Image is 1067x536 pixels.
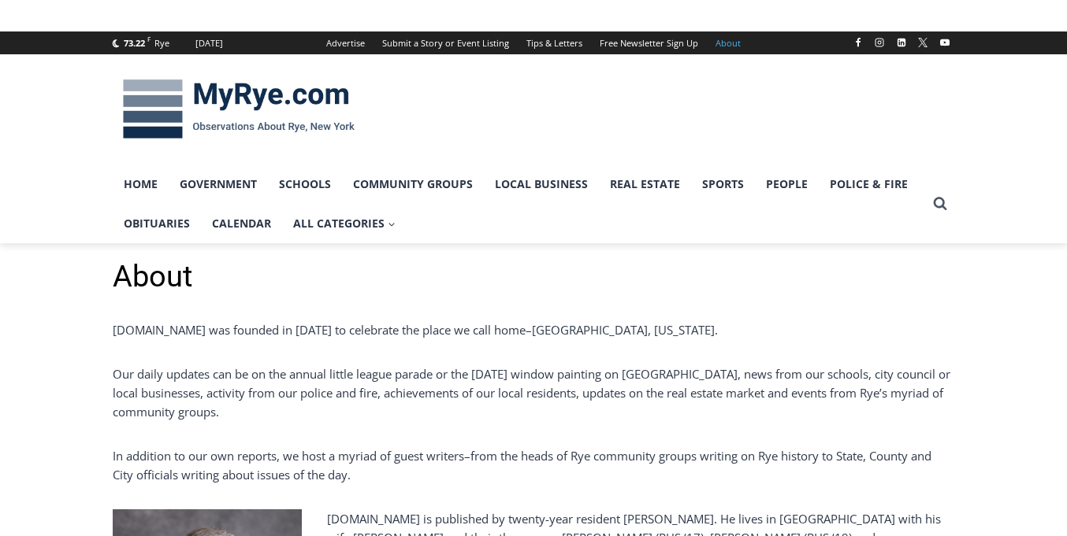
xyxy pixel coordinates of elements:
[113,320,954,339] p: [DOMAIN_NAME] was founded in [DATE] to celebrate the place we call home–[GEOGRAPHIC_DATA], [US_ST...
[318,31,374,54] a: Advertise
[293,215,396,232] span: All Categories
[819,164,919,204] a: Police & Fire
[342,164,484,204] a: Community Groups
[169,164,268,204] a: Government
[691,164,755,204] a: Sports
[147,35,151,43] span: F
[113,204,201,243] a: Obituaries
[591,31,707,54] a: Free Newsletter Sign Up
[892,33,911,52] a: Linkedin
[113,164,926,244] nav: Primary Navigation
[113,164,169,204] a: Home
[870,33,889,52] a: Instagram
[374,31,518,54] a: Submit a Story or Event Listing
[201,204,282,243] a: Calendar
[599,164,691,204] a: Real Estate
[484,164,599,204] a: Local Business
[707,31,749,54] a: About
[268,164,342,204] a: Schools
[113,259,954,295] h1: About
[926,190,954,218] button: View Search Form
[318,31,749,54] nav: Secondary Navigation
[913,33,932,52] a: X
[154,36,169,50] div: Rye
[113,446,954,484] p: In addition to our own reports, we host a myriad of guest writers–from the heads of Rye community...
[113,364,954,421] p: Our daily updates can be on the annual little league parade or the [DATE] window painting on [GEO...
[849,33,868,52] a: Facebook
[195,36,223,50] div: [DATE]
[113,68,365,150] img: MyRye.com
[124,37,145,49] span: 73.22
[935,33,954,52] a: YouTube
[755,164,819,204] a: People
[518,31,591,54] a: Tips & Letters
[282,204,407,243] a: All Categories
